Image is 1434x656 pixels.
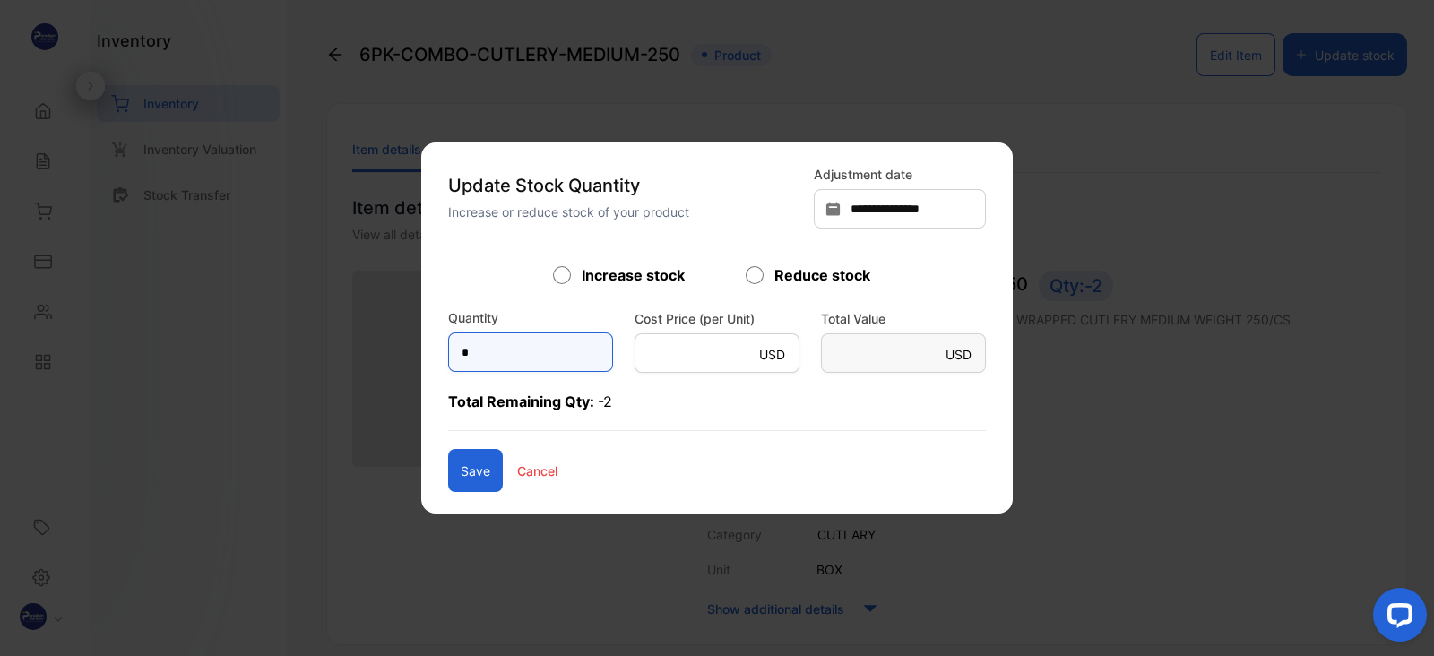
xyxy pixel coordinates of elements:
[448,449,503,492] button: Save
[598,393,612,410] span: -2
[448,391,986,431] p: Total Remaining Qty:
[759,345,785,364] p: USD
[774,264,870,286] label: Reduce stock
[582,264,685,286] label: Increase stock
[635,309,799,328] label: Cost Price (per Unit)
[448,308,498,327] label: Quantity
[517,462,557,480] p: Cancel
[946,345,972,364] p: USD
[448,203,803,221] p: Increase or reduce stock of your product
[814,165,986,184] label: Adjustment date
[821,309,986,328] label: Total Value
[448,172,803,199] p: Update Stock Quantity
[1359,581,1434,656] iframe: LiveChat chat widget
